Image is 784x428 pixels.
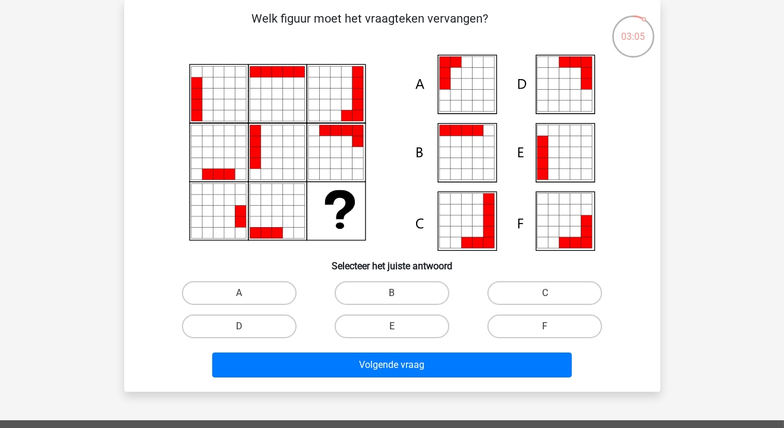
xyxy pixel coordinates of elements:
[487,314,602,338] label: F
[143,251,641,272] h6: Selecteer het juiste antwoord
[335,314,449,338] label: E
[182,281,297,305] label: A
[182,314,297,338] label: D
[335,281,449,305] label: B
[611,14,656,44] div: 03:05
[212,353,572,377] button: Volgende vraag
[143,10,597,45] p: Welk figuur moet het vraagteken vervangen?
[487,281,602,305] label: C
